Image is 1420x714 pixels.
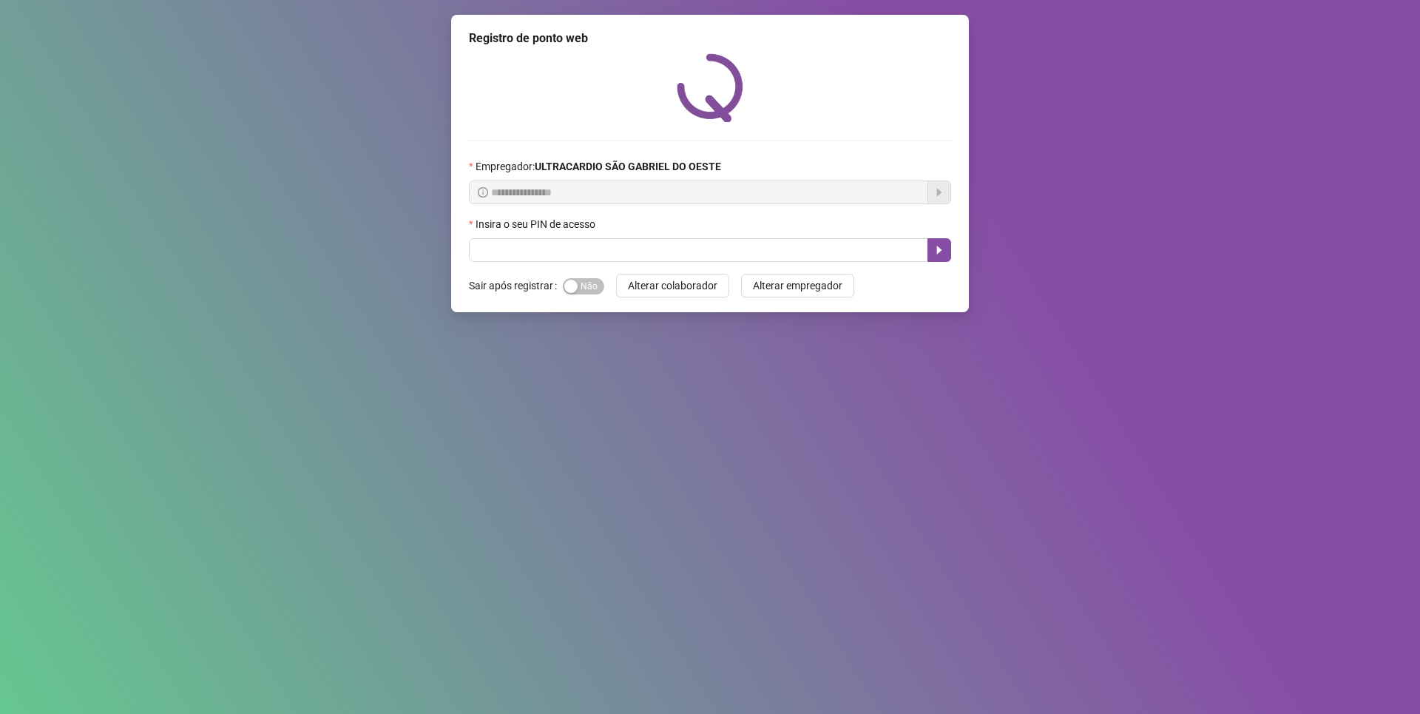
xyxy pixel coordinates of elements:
img: QRPoint [677,53,743,122]
button: Alterar empregador [741,274,854,297]
div: Registro de ponto web [469,30,951,47]
span: caret-right [933,244,945,256]
button: Alterar colaborador [616,274,729,297]
span: info-circle [478,187,488,198]
label: Sair após registrar [469,274,563,297]
span: Alterar empregador [753,277,842,294]
span: Alterar colaborador [628,277,717,294]
label: Insira o seu PIN de acesso [469,216,605,232]
strong: ULTRACARDIO SÃO GABRIEL DO OESTE [535,161,721,172]
span: Empregador : [476,158,721,175]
